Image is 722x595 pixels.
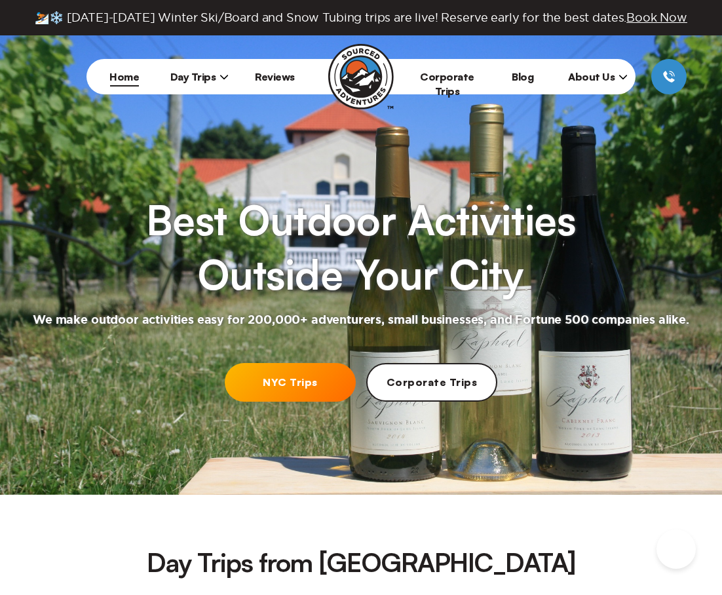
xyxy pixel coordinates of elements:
[33,313,689,328] h2: We make outdoor activities easy for 200,000+ adventurers, small businesses, and Fortune 500 compa...
[420,70,474,98] a: Corporate Trips
[225,363,356,402] a: NYC Trips
[328,44,394,109] img: Sourced Adventures company logo
[35,10,687,25] span: ⛷️❄️ [DATE]-[DATE] Winter Ski/Board and Snow Tubing trips are live! Reserve early for the best da...
[512,70,533,83] a: Blog
[255,70,295,83] a: Reviews
[568,70,628,83] span: About Us
[656,529,696,569] iframe: Help Scout Beacon - Open
[170,70,229,83] span: Day Trips
[109,70,139,83] a: Home
[146,193,576,302] h1: Best Outdoor Activities Outside Your City
[366,363,497,402] a: Corporate Trips
[626,11,687,24] span: Book Now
